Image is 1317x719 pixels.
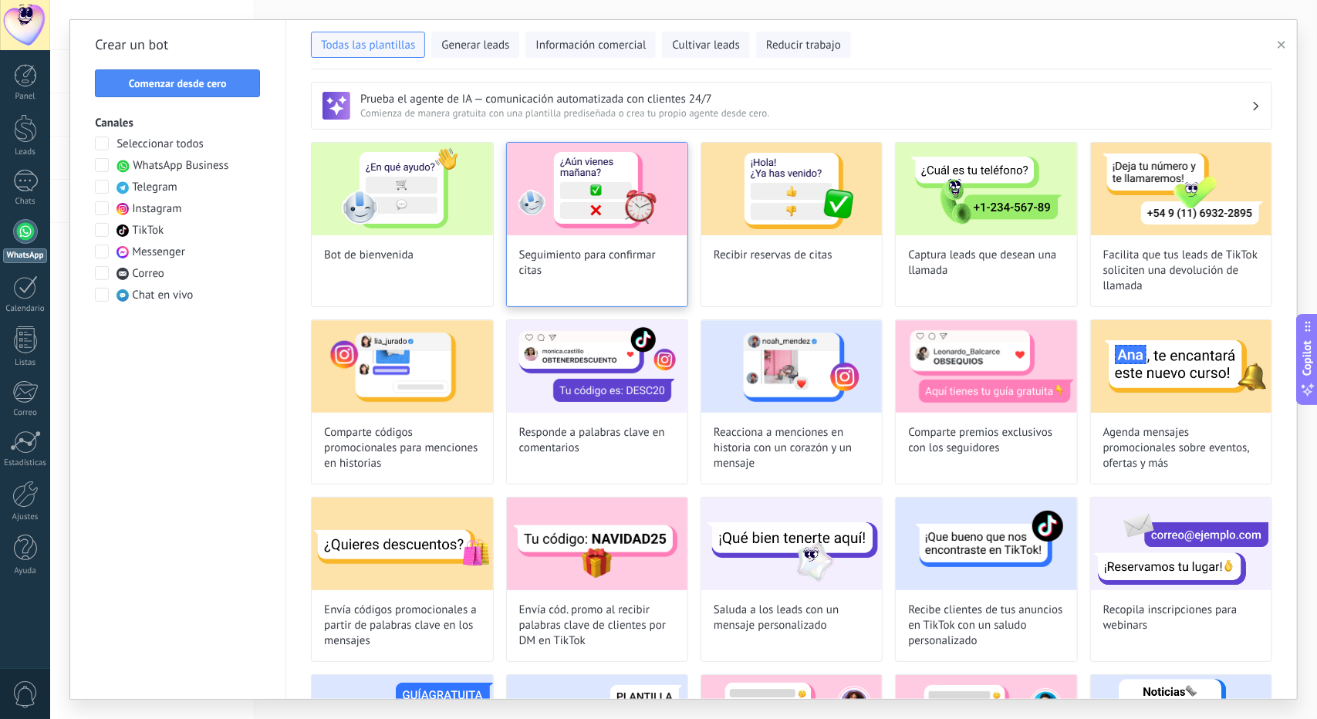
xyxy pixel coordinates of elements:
[908,248,1064,278] span: Captura leads que desean una llamada
[3,458,48,468] div: Estadísticas
[3,566,48,576] div: Ayuda
[519,603,675,649] span: Envía cód. promo al recibir palabras clave de clientes por DM en TikTok
[132,266,164,282] span: Correo
[132,180,177,195] span: Telegram
[132,223,164,238] span: TikTok
[1091,498,1271,590] img: Recopila inscripciones para webinars
[129,78,227,89] span: Comenzar desde cero
[896,143,1076,235] img: Captura leads que desean una llamada
[908,603,1064,649] span: Recibe clientes de tus anuncios en TikTok con un saludo personalizado
[3,248,47,263] div: WhatsApp
[311,32,425,58] button: Todas las plantillas
[324,248,414,263] span: Bot de bienvenida
[3,304,48,314] div: Calendario
[312,498,492,590] img: Envía códigos promocionales a partir de palabras clave en los mensajes
[324,425,480,471] span: Comparte códigos promocionales para menciones en historias
[1103,603,1259,633] span: Recopila inscripciones para webinars
[507,498,687,590] img: Envía cód. promo al recibir palabras clave de clientes por DM en TikTok
[714,425,870,471] span: Reacciona a menciones en historia con un corazón y un mensaje
[132,201,181,217] span: Instagram
[766,38,841,53] span: Reducir trabajo
[360,106,1251,120] span: Comienza de manera gratuita con una plantilla prediseñada o crea tu propio agente desde cero.
[662,32,749,58] button: Cultivar leads
[701,143,882,235] img: Recibir reservas de citas
[507,143,687,235] img: Seguimiento para confirmar citas
[714,603,870,633] span: Saluda a los leads con un mensaje personalizado
[321,38,415,53] span: Todas las plantillas
[3,197,48,207] div: Chats
[312,143,492,235] img: Bot de bienvenida
[756,32,851,58] button: Reducir trabajo
[525,32,656,58] button: Información comercial
[701,498,882,590] img: Saluda a los leads con un mensaje personalizado
[3,408,48,418] div: Correo
[3,512,48,522] div: Ajustes
[312,320,492,413] img: Comparte códigos promocionales para menciones en historias
[908,425,1064,456] span: Comparte premios exclusivos con los seguidores
[896,320,1076,413] img: Comparte premios exclusivos con los seguidores
[3,147,48,157] div: Leads
[507,320,687,413] img: Responde a palabras clave en comentarios
[1091,320,1271,413] img: Agenda mensajes promocionales sobre eventos, ofertas y más
[3,92,48,102] div: Panel
[714,248,832,263] span: Recibir reservas de citas
[117,137,204,152] span: Seleccionar todos
[535,38,646,53] span: Información comercial
[360,92,1251,106] h3: Prueba el agente de IA — comunicación automatizada con clientes 24/7
[324,603,480,649] span: Envía códigos promocionales a partir de palabras clave en los mensajes
[431,32,519,58] button: Generar leads
[672,38,739,53] span: Cultivar leads
[1300,341,1315,376] span: Copilot
[1103,248,1259,294] span: Facilita que tus leads de TikTok soliciten una devolución de llamada
[519,248,675,278] span: Seguimiento para confirmar citas
[441,38,509,53] span: Generar leads
[95,69,260,97] button: Comenzar desde cero
[1103,425,1259,471] span: Agenda mensajes promocionales sobre eventos, ofertas y más
[3,358,48,368] div: Listas
[701,320,882,413] img: Reacciona a menciones en historia con un corazón y un mensaje
[132,245,185,260] span: Messenger
[133,158,228,174] span: WhatsApp Business
[519,425,675,456] span: Responde a palabras clave en comentarios
[95,116,261,130] h3: Canales
[896,498,1076,590] img: Recibe clientes de tus anuncios en TikTok con un saludo personalizado
[95,32,261,57] h2: Crear un bot
[1091,143,1271,235] img: Facilita que tus leads de TikTok soliciten una devolución de llamada
[132,288,193,303] span: Chat en vivo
